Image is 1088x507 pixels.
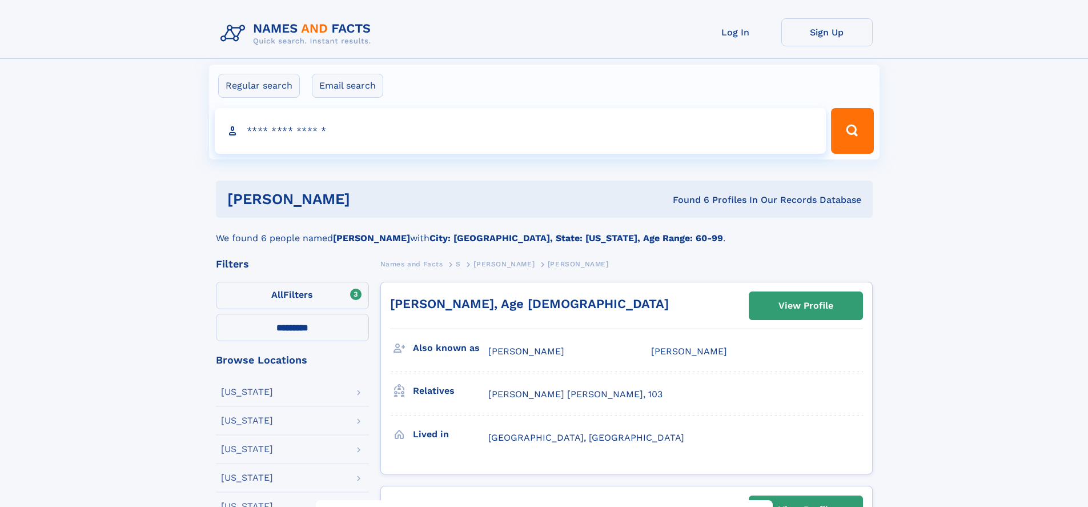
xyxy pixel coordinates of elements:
a: S [456,257,461,271]
span: [PERSON_NAME] [548,260,609,268]
span: All [271,289,283,300]
h1: [PERSON_NAME] [227,192,512,206]
h3: Also known as [413,338,488,358]
h3: Lived in [413,425,488,444]
div: [US_STATE] [221,388,273,397]
div: Browse Locations [216,355,369,365]
div: [US_STATE] [221,416,273,425]
span: [PERSON_NAME] [488,346,564,357]
button: Search Button [831,108,873,154]
label: Filters [216,282,369,309]
input: search input [215,108,826,154]
div: [US_STATE] [221,445,273,454]
a: Log In [690,18,781,46]
a: [PERSON_NAME], Age [DEMOGRAPHIC_DATA] [390,297,669,311]
div: View Profile [778,293,833,319]
div: We found 6 people named with . [216,218,873,245]
span: [PERSON_NAME] [473,260,535,268]
label: Regular search [218,74,300,98]
a: View Profile [749,292,862,320]
b: City: [GEOGRAPHIC_DATA], State: [US_STATE], Age Range: 60-99 [429,233,723,243]
span: S [456,260,461,268]
b: [PERSON_NAME] [333,233,410,243]
div: Found 6 Profiles In Our Records Database [511,194,861,206]
img: Logo Names and Facts [216,18,380,49]
a: Names and Facts [380,257,443,271]
a: Sign Up [781,18,873,46]
a: [PERSON_NAME] [PERSON_NAME], 103 [488,388,663,401]
label: Email search [312,74,383,98]
span: [PERSON_NAME] [651,346,727,357]
div: [US_STATE] [221,473,273,482]
a: [PERSON_NAME] [473,257,535,271]
h3: Relatives [413,381,488,401]
span: [GEOGRAPHIC_DATA], [GEOGRAPHIC_DATA] [488,432,684,443]
div: Filters [216,259,369,269]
